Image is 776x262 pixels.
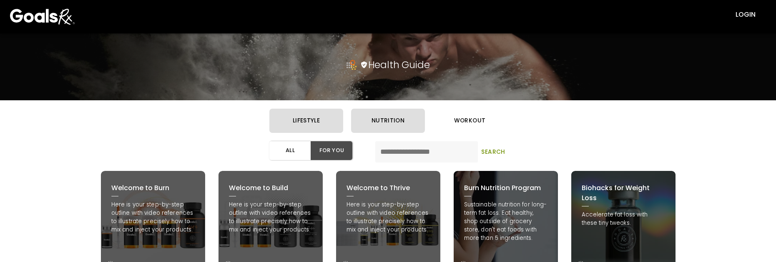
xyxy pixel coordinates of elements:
p: Here is your step-by-step outline with video references to illustrate precisely how to mix and in... [111,201,195,234]
h3: Welcome to Thrive [347,183,430,193]
p: Accelerate fat loss with these tiny tweaks. [582,211,665,227]
h3: Welcome to Build [229,183,312,193]
button: workout [433,109,507,133]
button: lifestyle [269,109,343,133]
img: shield.c492ffd1.svg [361,61,367,68]
h3: Burn Nutrition Program [464,183,547,193]
p: Here is your step-by-step outline with video references to illustrate precisely how to mix and in... [347,201,430,234]
h3: Welcome to Burn [111,183,195,193]
h3: Biohacks for Weight Loss [582,183,665,203]
p: Sustainable nutrition for long-term fat loss. Eat healthy, shop outside of grocery store, don't e... [464,201,547,242]
button: Search [480,141,507,163]
button: For You [311,141,352,160]
p: Here is your step-by-step outline with video references to illustrate precisely how to mix and in... [229,201,312,234]
button: All [269,141,311,160]
button: nutrition [351,109,425,133]
img: three-products-icon.e2ed2d85.png [347,60,357,70]
h2: Health Guide [368,59,430,71]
